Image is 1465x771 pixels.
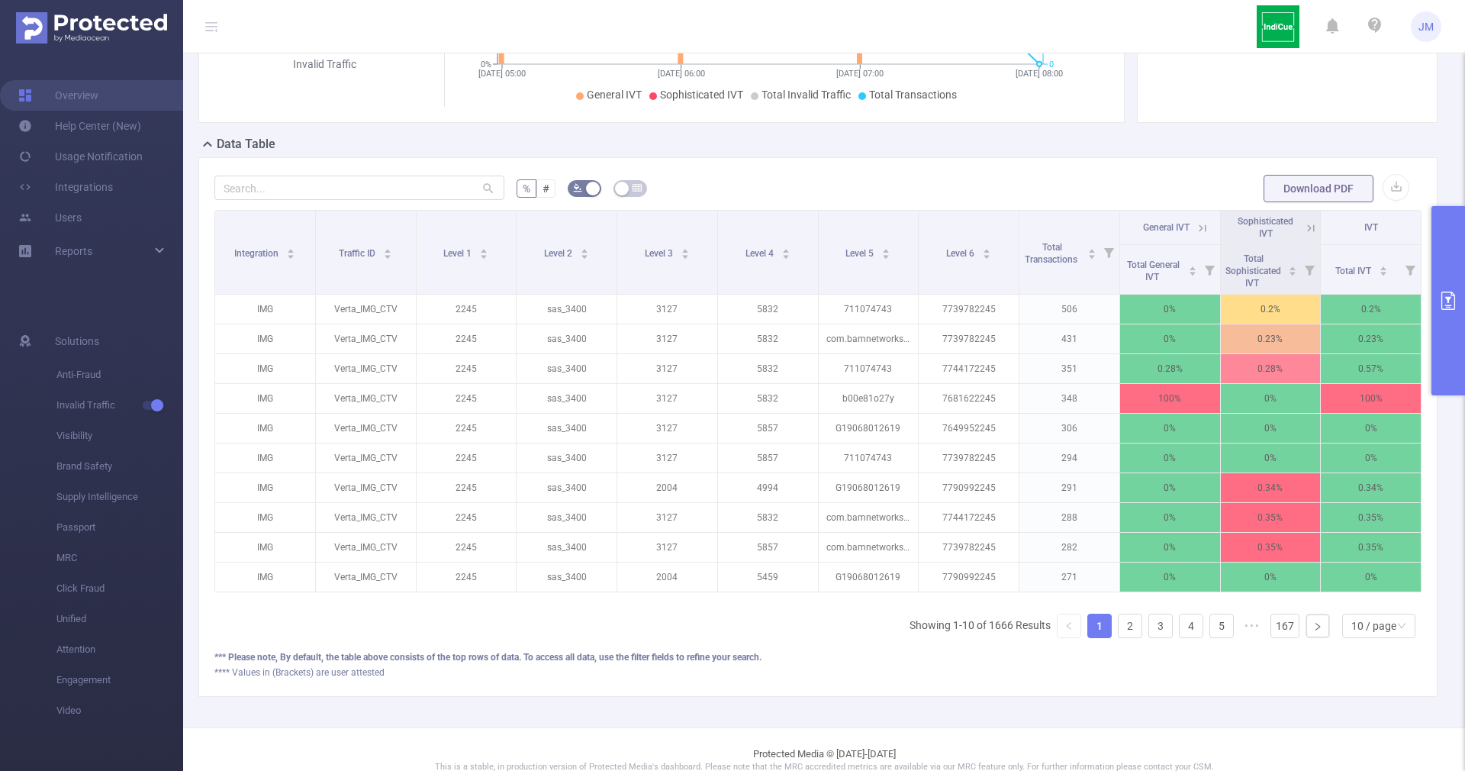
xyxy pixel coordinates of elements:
[1120,324,1220,353] p: 0%
[819,295,919,324] p: 711074743
[543,182,549,195] span: #
[287,253,295,257] i: icon: caret-down
[287,247,295,251] i: icon: caret-up
[517,295,617,324] p: sas_3400
[581,247,589,251] i: icon: caret-up
[443,248,474,259] span: Level 1
[1379,269,1387,274] i: icon: caret-down
[215,563,315,592] p: IMG
[1210,615,1233,637] a: 5
[819,384,919,413] p: b00e81o27y
[55,245,92,257] span: Reports
[633,183,642,192] i: icon: table
[1019,503,1119,532] p: 288
[1087,247,1096,256] div: Sort
[1321,533,1421,562] p: 0.35%
[384,247,392,251] i: icon: caret-up
[383,247,392,256] div: Sort
[1019,444,1119,473] p: 294
[1025,242,1080,265] span: Total Transactions
[869,89,957,101] span: Total Transactions
[215,384,315,413] p: IMG
[1019,354,1119,383] p: 351
[1118,614,1142,638] li: 2
[681,247,690,256] div: Sort
[417,324,517,353] p: 2245
[478,69,526,79] tspan: [DATE] 05:00
[946,248,977,259] span: Level 6
[1364,222,1378,233] span: IVT
[919,295,1019,324] p: 7739782245
[1221,414,1321,443] p: 0%
[761,89,851,101] span: Total Invalid Traffic
[1397,621,1406,632] i: icon: down
[718,563,818,592] p: 5459
[718,444,818,473] p: 5857
[384,253,392,257] i: icon: caret-down
[983,247,991,251] i: icon: caret-up
[1321,444,1421,473] p: 0%
[645,248,675,259] span: Level 3
[573,183,582,192] i: icon: bg-colors
[1313,622,1322,631] i: icon: right
[215,473,315,502] p: IMG
[910,614,1051,638] li: Showing 1-10 of 1666 Results
[718,354,818,383] p: 5832
[1321,473,1421,502] p: 0.34%
[1087,614,1112,638] li: 1
[617,533,717,562] p: 3127
[480,253,488,257] i: icon: caret-down
[983,253,991,257] i: icon: caret-down
[819,473,919,502] p: G19068012619
[881,247,890,256] div: Sort
[882,247,890,251] i: icon: caret-up
[214,176,504,200] input: Search...
[16,12,167,44] img: Protected Media
[1379,264,1388,273] div: Sort
[1120,563,1220,592] p: 0%
[1199,245,1220,294] i: Filter menu
[1143,222,1190,233] span: General IVT
[1321,354,1421,383] p: 0.57%
[1321,503,1421,532] p: 0.35%
[517,533,617,562] p: sas_3400
[617,295,717,324] p: 3127
[215,295,315,324] p: IMG
[617,444,717,473] p: 3127
[1087,247,1096,251] i: icon: caret-up
[982,247,991,256] div: Sort
[1321,384,1421,413] p: 100%
[919,384,1019,413] p: 7681622245
[745,248,776,259] span: Level 4
[56,421,183,451] span: Visibility
[1335,266,1373,276] span: Total IVT
[819,533,919,562] p: com.bamnetworks.mobile.android.gameday.atbat
[56,360,183,390] span: Anti-Fraud
[681,253,689,257] i: icon: caret-down
[1019,295,1119,324] p: 506
[215,533,315,562] p: IMG
[479,247,488,256] div: Sort
[56,390,183,421] span: Invalid Traffic
[1264,175,1373,202] button: Download PDF
[215,354,315,383] p: IMG
[617,414,717,443] p: 3127
[718,324,818,353] p: 5832
[617,354,717,383] p: 3127
[18,80,98,111] a: Overview
[581,253,589,257] i: icon: caret-down
[417,414,517,443] p: 2245
[919,563,1019,592] p: 7790992245
[1019,384,1119,413] p: 348
[681,247,689,251] i: icon: caret-up
[1240,614,1264,638] span: •••
[316,444,416,473] p: Verta_IMG_CTV
[1351,615,1396,637] div: 10 / page
[56,573,183,604] span: Click Fraud
[544,248,575,259] span: Level 2
[1098,211,1119,294] i: Filter menu
[316,354,416,383] p: Verta_IMG_CTV
[1288,264,1297,273] div: Sort
[316,324,416,353] p: Verta_IMG_CTV
[1120,444,1220,473] p: 0%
